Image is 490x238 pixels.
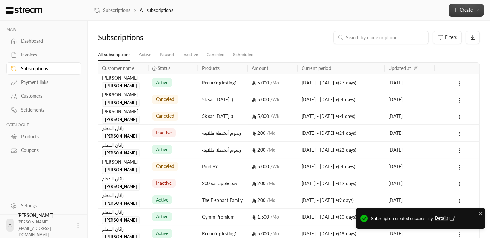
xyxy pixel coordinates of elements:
[389,108,431,124] div: [DATE]
[302,175,381,192] div: [DATE] - [DATE] • ( 19 days )
[389,125,431,141] div: [DATE]
[21,134,73,140] div: Products
[252,108,294,124] div: 5,000
[302,125,381,141] div: [DATE] - [DATE] • ( 24 days )
[102,216,140,224] span: [PERSON_NAME]
[160,49,174,60] a: Paused
[202,108,244,124] div: 5k sar [DATE] :(
[102,192,144,199] div: راكان الحجاج
[302,91,381,108] div: [DATE] - [DATE] • ( -4 days )
[156,213,168,220] span: active
[102,82,140,90] span: [PERSON_NAME]
[202,158,244,175] div: Prod 99
[252,91,294,108] div: 5,000
[412,64,419,72] button: Sort
[156,197,168,203] span: active
[94,7,130,14] a: Subscriptions
[21,38,73,44] div: Dashboard
[202,192,244,208] div: The Elephant Family
[478,210,483,216] button: close
[156,130,172,136] span: inactive
[102,200,140,207] span: [PERSON_NAME]
[389,158,431,175] div: [DATE]
[156,113,174,119] span: canceled
[267,130,275,136] span: / Mo
[5,7,43,14] img: Logo
[98,32,189,43] div: Subscriptions
[302,192,381,208] div: [DATE] - [DATE] • ( 9 days )
[6,104,81,116] a: Settlements
[389,74,431,91] div: [DATE]
[102,183,140,191] span: [PERSON_NAME]
[371,215,480,223] span: Subscription created successfully
[182,49,198,60] a: Inactive
[102,133,140,140] span: [PERSON_NAME]
[302,74,381,91] div: [DATE] - [DATE] • ( 27 days )
[6,123,81,128] p: CATALOGUE
[6,144,81,157] a: Coupons
[21,52,73,58] div: Invoices
[102,225,144,233] div: راكان الحجاج
[389,65,411,71] div: Updated at
[6,62,81,75] a: Subscriptions
[156,180,172,186] span: inactive
[139,49,151,60] a: Active
[267,147,275,153] span: / Mo
[102,158,144,165] div: [PERSON_NAME]
[270,214,279,220] span: / Mo
[21,147,73,154] div: Coupons
[346,34,425,41] input: Search by name or phone
[6,199,81,212] a: Settings
[156,163,174,170] span: canceled
[445,35,457,40] span: Filters
[202,125,244,141] div: رسوم أنشطة طلابية
[202,142,244,158] div: رسوم أنشطة طلابية
[207,49,225,60] a: Canceled
[202,91,244,108] div: 5k sar [DATE] :(
[6,35,81,47] a: Dashboard
[6,49,81,61] a: Invoices
[267,197,275,203] span: / Mo
[302,108,381,124] div: [DATE] - [DATE] • ( -4 days )
[102,91,144,98] div: [PERSON_NAME]
[156,96,174,103] span: canceled
[202,175,244,192] div: 200 sar apple pay
[6,130,81,143] a: Products
[6,76,81,89] a: Payment links
[202,65,220,71] div: Products
[435,215,456,222] span: Details
[270,231,279,236] span: / Mo
[102,108,144,115] div: [PERSON_NAME]
[389,142,431,158] div: [DATE]
[389,192,431,208] div: [DATE]
[270,97,279,102] span: / Wk
[102,209,144,216] div: راكان الحجاج
[102,166,140,174] span: [PERSON_NAME]
[302,209,381,225] div: [DATE] - [DATE] • ( 10 days )
[21,79,73,85] div: Payment links
[156,230,168,237] span: active
[21,65,73,72] div: Subscriptions
[270,80,279,85] span: / Mo
[98,49,130,61] a: All subscriptions
[156,79,168,86] span: active
[102,74,144,82] div: [PERSON_NAME]
[102,99,140,107] span: [PERSON_NAME]
[252,142,294,158] div: 200
[102,142,144,149] div: راكان الحجاج
[17,220,51,237] span: [PERSON_NAME][EMAIL_ADDRESS][DOMAIN_NAME]
[460,7,473,13] span: Create
[17,212,71,238] div: [PERSON_NAME]
[252,209,294,225] div: 1,500
[102,149,140,157] span: [PERSON_NAME]
[252,65,268,71] div: Amount
[202,209,244,225] div: Gymm Premium
[302,142,381,158] div: [DATE] - [DATE] • ( 22 days )
[102,116,140,124] span: [PERSON_NAME]
[102,65,134,71] div: Customer name
[252,74,294,91] div: 5,000
[252,125,294,141] div: 200
[156,146,168,153] span: active
[389,91,431,108] div: [DATE]
[202,74,244,91] div: RecurringTesting1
